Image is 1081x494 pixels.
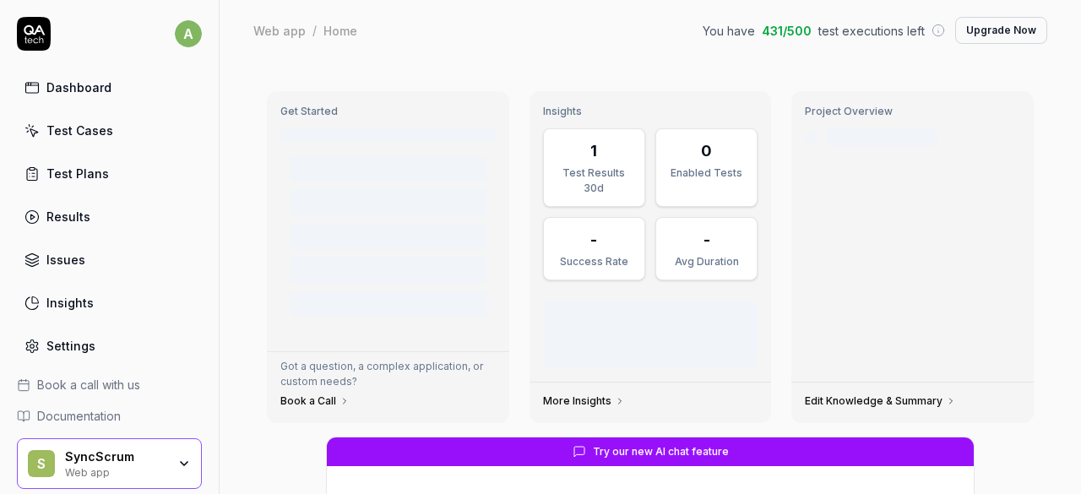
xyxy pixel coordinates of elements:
button: SSyncScrumWeb app [17,438,202,489]
div: Home [323,22,357,39]
div: Test Plans [46,165,109,182]
button: Upgrade Now [955,17,1047,44]
div: 0 [701,139,712,162]
span: a [175,20,202,47]
div: Test Cases [46,122,113,139]
span: test executions left [818,22,925,40]
span: Book a call with us [37,376,140,394]
h3: Get Started [280,105,496,118]
h3: Insights [543,105,758,118]
a: Test Cases [17,114,202,147]
a: Test Plans [17,157,202,190]
div: Issues [46,251,85,269]
div: Test Results 30d [554,166,634,196]
a: Results [17,200,202,233]
div: SyncScrum [65,449,166,464]
a: More Insights [543,394,625,408]
a: Issues [17,243,202,276]
div: Web app [253,22,306,39]
span: Try our new AI chat feature [593,444,729,459]
div: Enabled Tests [666,166,747,181]
div: Settings [46,337,95,355]
a: Edit Knowledge & Summary [805,394,956,408]
a: Book a Call [280,394,350,408]
span: S [28,450,55,477]
span: 431 / 500 [762,22,812,40]
div: Avg Duration [666,254,747,269]
span: Documentation [37,407,121,425]
div: Insights [46,294,94,312]
a: Dashboard [17,71,202,104]
a: Insights [17,286,202,319]
a: Settings [17,329,202,362]
div: Results [46,208,90,225]
div: Success Rate [554,254,634,269]
div: Dashboard [46,79,111,96]
h3: Project Overview [805,105,1020,118]
div: - [703,228,710,251]
a: Book a call with us [17,376,202,394]
div: - [590,228,597,251]
div: / [312,22,317,39]
div: Last crawled [DATE] [825,128,938,146]
a: Documentation [17,407,202,425]
p: Got a question, a complex application, or custom needs? [280,359,496,389]
div: Web app [65,464,166,478]
span: You have [703,22,755,40]
div: 1 [590,139,597,162]
button: a [175,17,202,51]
